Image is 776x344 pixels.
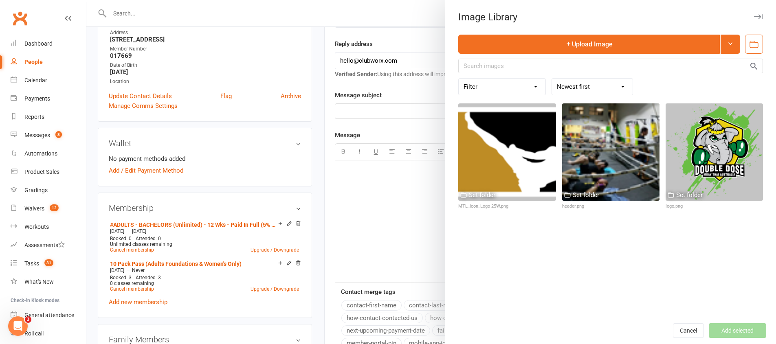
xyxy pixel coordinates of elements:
div: Dashboard [24,40,53,47]
a: Gradings [11,181,86,199]
div: Image Library [445,11,776,23]
a: Assessments [11,236,86,254]
img: MTL_Icon_Logo 25W.png [458,103,556,201]
div: Tasks [24,260,39,267]
a: Payments [11,90,86,108]
img: logo.png [666,103,763,201]
input: Search images [458,59,763,73]
div: Calendar [24,77,47,83]
a: Reports [11,108,86,126]
div: Workouts [24,223,49,230]
div: Reports [24,114,44,120]
a: People [11,53,86,71]
div: Payments [24,95,50,102]
div: Set folder [469,190,495,200]
a: Automations [11,145,86,163]
div: Waivers [24,205,44,212]
span: 3 [25,316,31,323]
img: header.png [562,103,659,201]
a: Roll call [11,324,86,343]
a: Workouts [11,218,86,236]
span: 12 [50,204,59,211]
div: Set folder [573,190,599,200]
button: Cancel [673,323,704,338]
div: header.png [562,203,659,210]
div: logo.png [666,203,763,210]
iframe: Intercom live chat [8,316,28,336]
span: 31 [44,259,53,266]
a: General attendance kiosk mode [11,306,86,324]
a: What's New [11,273,86,291]
button: Upload Image [458,35,720,54]
a: Calendar [11,71,86,90]
a: Dashboard [11,35,86,53]
div: Product Sales [24,169,59,175]
div: General attendance [24,312,74,318]
div: Roll call [24,330,44,337]
div: MTL_Icon_Logo 25W.png [458,203,556,210]
span: 3 [55,131,62,138]
div: Gradings [24,187,48,193]
div: What's New [24,278,54,285]
a: Tasks 31 [11,254,86,273]
div: Assessments [24,242,65,248]
a: Product Sales [11,163,86,181]
a: Clubworx [10,8,30,28]
div: Messages [24,132,50,138]
a: Waivers 12 [11,199,86,218]
a: Messages 3 [11,126,86,145]
div: People [24,59,43,65]
div: Set folder [676,190,703,200]
div: Automations [24,150,57,157]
